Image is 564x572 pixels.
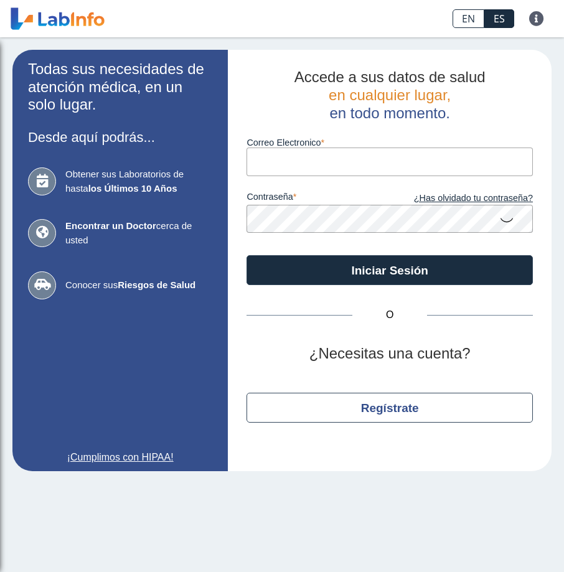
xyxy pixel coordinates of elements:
[484,9,514,28] a: ES
[329,105,449,121] span: en todo momento.
[247,255,533,285] button: Iniciar Sesión
[118,279,195,290] b: Riesgos de Salud
[65,167,212,195] span: Obtener sus Laboratorios de hasta
[453,9,484,28] a: EN
[28,60,212,114] h2: Todas sus necesidades de atención médica, en un solo lugar.
[247,345,533,363] h2: ¿Necesitas una cuenta?
[247,393,533,423] button: Regístrate
[294,68,486,85] span: Accede a sus datos de salud
[247,138,533,148] label: Correo Electronico
[28,450,212,465] a: ¡Cumplimos con HIPAA!
[65,278,212,293] span: Conocer sus
[65,220,156,231] b: Encontrar un Doctor
[352,307,427,322] span: O
[329,87,451,103] span: en cualquier lugar,
[28,129,212,145] h3: Desde aquí podrás...
[247,192,390,205] label: contraseña
[65,219,212,247] span: cerca de usted
[390,192,533,205] a: ¿Has olvidado tu contraseña?
[88,183,177,194] b: los Últimos 10 Años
